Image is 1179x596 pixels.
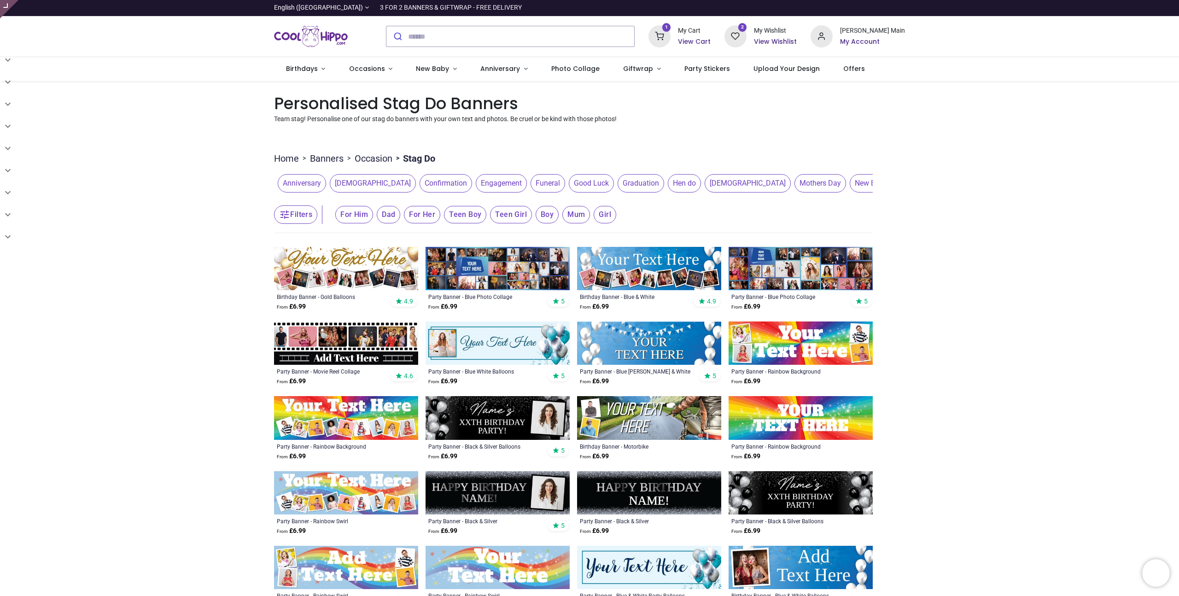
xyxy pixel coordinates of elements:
[344,154,355,163] span: >
[404,372,413,380] span: 4.6
[840,26,905,35] div: [PERSON_NAME] Main
[277,302,306,311] strong: £ 6.99
[729,247,873,290] img: Personalised Party Banner - Blue Photo Collage - Custom Text & 25 Photo upload
[277,454,288,459] span: From
[444,206,486,223] span: Teen Boy
[731,368,842,375] a: Party Banner - Rainbow Background
[277,368,388,375] a: Party Banner - Movie Reel Collage
[428,304,439,310] span: From
[577,247,721,290] img: Personalised Happy Birthday Banner - Blue & White - 9 Photo Upload
[724,32,747,40] a: 2
[274,174,326,193] button: Anniversary
[377,206,400,223] span: Dad
[426,247,570,290] img: Personalised Party Banner - Blue Photo Collage - Custom Text & 30 Photo Upload
[277,377,306,386] strong: £ 6.99
[712,3,905,12] iframe: Customer reviews powered by Trustpilot
[380,3,522,12] div: 3 FOR 2 BANNERS & GIFTWRAP - FREE DELIVERY
[426,396,570,439] img: Personalised Party Banner - Black & Silver Balloons - Custom Text & 1 Photo Upload
[274,247,418,290] img: Personalised Happy Birthday Banner - Gold Balloons - 9 Photo Upload
[392,152,435,165] li: Stag Do
[580,443,691,450] a: Birthday Banner - Motorbike
[580,452,609,461] strong: £ 6.99
[731,529,742,534] span: From
[310,152,344,165] a: Banners
[274,92,905,115] h1: Personalised Stag Do Banners
[349,64,385,73] span: Occasions
[678,37,711,47] h6: View Cart
[729,396,873,439] img: Personalised Party Banner - Rainbow Background - Custom Text
[561,521,565,530] span: 5
[330,174,416,193] span: [DEMOGRAPHIC_DATA]
[428,379,439,384] span: From
[428,443,539,450] a: Party Banner - Black & Silver Balloons
[731,517,842,525] a: Party Banner - Black & Silver Balloons
[277,304,288,310] span: From
[611,57,672,81] a: Giftwrap
[577,546,721,589] img: Personalised Party Banner - Blue & White Party Balloons - Custom Text
[731,302,760,311] strong: £ 6.99
[561,297,565,305] span: 5
[480,64,520,73] span: Anniversary
[580,379,591,384] span: From
[594,206,616,223] span: Girl
[864,297,868,305] span: 5
[731,454,742,459] span: From
[428,302,457,311] strong: £ 6.99
[326,174,416,193] button: [DEMOGRAPHIC_DATA]
[416,174,472,193] button: Confirmation
[476,174,527,193] span: Engagement
[428,517,539,525] a: Party Banner - Black & Silver
[355,152,392,165] a: Occasion
[299,154,310,163] span: >
[386,26,408,47] button: Submit
[580,529,591,534] span: From
[426,471,570,514] img: Personalised Party Banner - Black & Silver - Custom Text & 1 Photo
[705,174,791,193] span: [DEMOGRAPHIC_DATA]
[428,454,439,459] span: From
[618,174,664,193] span: Graduation
[286,64,318,73] span: Birthdays
[274,152,299,165] a: Home
[404,297,413,305] span: 4.9
[277,517,388,525] div: Party Banner - Rainbow Swirl
[426,321,570,365] img: Personalised Party Banner - Blue White Balloons - Custom Text 1 Photo Upload
[577,321,721,365] img: Personalised Party Banner - Blue Bunting & White Balloons - Custom Text
[731,293,842,300] a: Party Banner - Blue Photo Collage
[729,321,873,365] img: Personalised Party Banner - Rainbow Background - Custom Text & 4 Photo Upload
[731,526,760,536] strong: £ 6.99
[580,368,691,375] a: Party Banner - Blue [PERSON_NAME] & White Balloons
[277,293,388,300] div: Birthday Banner - Gold Balloons
[664,174,701,193] button: Hen do
[428,377,457,386] strong: £ 6.99
[274,396,418,439] img: Personalised Party Banner - Rainbow Background - 9 Photo Upload
[274,321,418,365] img: Personalised Party Banner - Movie Reel Collage - 6 Photo Upload
[274,57,337,81] a: Birthdays
[738,23,747,32] sup: 2
[731,377,760,386] strong: £ 6.99
[614,174,664,193] button: Graduation
[392,154,403,163] span: >
[277,452,306,461] strong: £ 6.99
[277,443,388,450] a: Party Banner - Rainbow Background
[754,26,797,35] div: My Wishlist
[274,471,418,514] img: Personalised Party Banner - Rainbow Swirl - Custom Text & 9 Photo Upload
[335,206,373,223] span: For Him
[468,57,539,81] a: Anniversary
[428,452,457,461] strong: £ 6.99
[731,443,842,450] div: Party Banner - Rainbow Background
[850,174,893,193] span: New Baby
[580,526,609,536] strong: £ 6.99
[561,372,565,380] span: 5
[274,115,905,124] p: Team stag! Personalise one of our stag do banners with your own text and photos. Be cruel or be k...
[428,368,539,375] div: Party Banner - Blue White Balloons
[577,471,721,514] img: Personalised Party Banner - Black & Silver - Custom Text
[561,446,565,455] span: 5
[731,379,742,384] span: From
[840,37,905,47] a: My Account
[580,377,609,386] strong: £ 6.99
[278,174,326,193] span: Anniversary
